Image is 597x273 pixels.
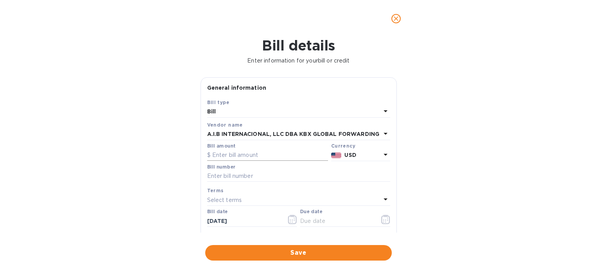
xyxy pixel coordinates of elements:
[211,248,386,257] span: Save
[207,150,328,161] input: $ Enter bill amount
[207,85,267,91] b: General information
[207,210,228,214] label: Bill date
[207,215,281,227] input: Select date
[207,131,380,137] b: A.I.B INTERNACIONAL, LLC DBA KBX GLOBAL FORWARDING
[207,196,242,204] p: Select terms
[207,170,390,182] input: Enter bill number
[300,210,322,214] label: Due date
[6,57,591,65] p: Enter information for your bill or credit
[387,9,405,28] button: close
[331,153,342,158] img: USD
[344,152,356,158] b: USD
[207,233,240,238] b: G/L account
[207,144,235,148] label: Bill amount
[207,99,230,105] b: Bill type
[207,188,224,193] b: Terms
[207,108,216,115] b: Bill
[207,122,243,128] b: Vendor name
[205,245,392,261] button: Save
[331,143,355,149] b: Currency
[207,165,235,169] label: Bill number
[300,215,374,227] input: Due date
[6,37,591,54] h1: Bill details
